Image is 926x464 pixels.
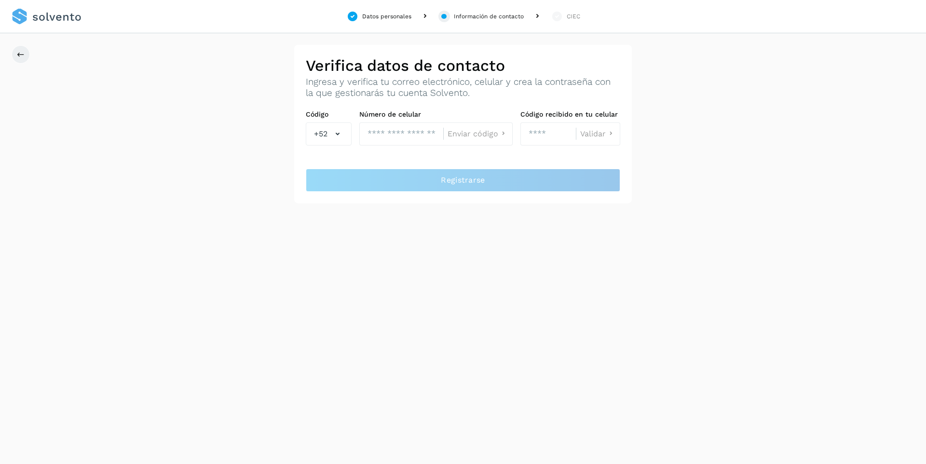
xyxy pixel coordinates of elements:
div: CIEC [567,12,580,21]
button: Registrarse [306,169,620,192]
div: Datos personales [362,12,411,21]
span: Validar [580,130,606,138]
div: Información de contacto [454,12,524,21]
label: Código recibido en tu celular [520,110,620,119]
span: Registrarse [441,175,485,186]
button: Enviar código [448,129,508,139]
span: +52 [314,128,327,140]
span: Enviar código [448,130,498,138]
button: Validar [580,129,616,139]
label: Número de celular [359,110,513,119]
label: Código [306,110,352,119]
h2: Verifica datos de contacto [306,56,620,75]
p: Ingresa y verifica tu correo electrónico, celular y crea la contraseña con la que gestionarás tu ... [306,77,620,99]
